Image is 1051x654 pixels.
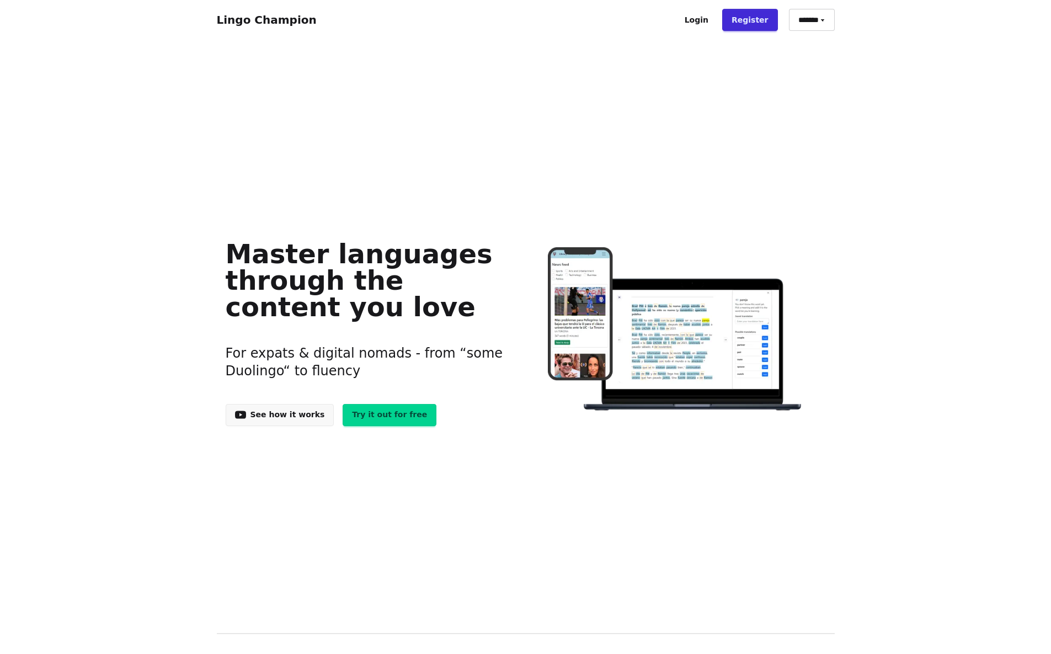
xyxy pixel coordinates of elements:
a: Lingo Champion [217,13,317,26]
a: Register [722,9,778,31]
img: Learn languages online [526,247,825,412]
a: Try it out for free [343,404,436,426]
a: See how it works [226,404,334,426]
h1: Master languages through the content you love [226,241,509,320]
a: Login [675,9,718,31]
h3: For expats & digital nomads - from “some Duolingo“ to fluency [226,331,509,393]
